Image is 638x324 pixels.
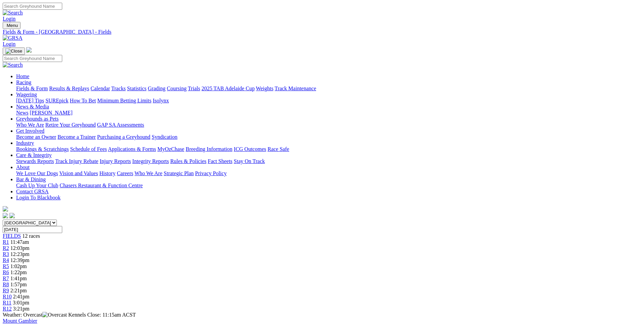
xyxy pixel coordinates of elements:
img: logo-grsa-white.png [26,47,32,53]
img: Search [3,10,23,16]
a: Racing [16,79,31,85]
img: Close [5,48,22,54]
a: R3 [3,251,9,257]
span: R1 [3,239,9,245]
a: Strategic Plan [164,170,194,176]
input: Search [3,55,62,62]
a: [DATE] Tips [16,98,44,103]
a: Integrity Reports [132,158,169,164]
a: Bookings & Scratchings [16,146,69,152]
a: R7 [3,276,9,281]
span: 11:47am [10,239,29,245]
a: Login To Blackbook [16,195,61,200]
div: Wagering [16,98,635,104]
a: Race Safe [267,146,289,152]
a: Isolynx [153,98,169,103]
input: Search [3,3,62,10]
a: Syndication [152,134,177,140]
div: Get Involved [16,134,635,140]
span: 12:23pm [10,251,30,257]
a: Mount Gambier [3,318,37,324]
a: GAP SA Assessments [97,122,144,128]
a: News [16,110,28,116]
a: About [16,164,30,170]
a: Breeding Information [186,146,232,152]
a: MyOzChase [157,146,184,152]
a: Calendar [90,86,110,91]
a: History [99,170,115,176]
div: Racing [16,86,635,92]
a: Injury Reports [100,158,131,164]
a: Track Maintenance [275,86,316,91]
a: Fields & Form [16,86,48,91]
span: 2:21pm [10,288,27,293]
a: Applications & Forms [108,146,156,152]
a: Cash Up Your Club [16,183,58,188]
a: Become an Owner [16,134,56,140]
button: Toggle navigation [3,47,25,55]
a: R6 [3,269,9,275]
div: News & Media [16,110,635,116]
a: [PERSON_NAME] [30,110,72,116]
a: R5 [3,263,9,269]
span: 2:41pm [13,294,30,299]
a: Greyhounds as Pets [16,116,59,122]
a: News & Media [16,104,49,109]
a: Get Involved [16,128,44,134]
a: Retire Your Greyhound [45,122,96,128]
a: Industry [16,140,34,146]
a: Stewards Reports [16,158,54,164]
input: Select date [3,226,62,233]
a: Results & Replays [49,86,89,91]
a: R2 [3,245,9,251]
a: R9 [3,288,9,293]
a: Minimum Betting Limits [97,98,151,103]
img: logo-grsa-white.png [3,206,8,212]
span: 12 races [22,233,40,239]
div: About [16,170,635,176]
img: facebook.svg [3,213,8,218]
img: Search [3,62,23,68]
a: Privacy Policy [195,170,227,176]
span: 12:39pm [10,257,30,263]
span: 1:41pm [10,276,27,281]
a: SUREpick [45,98,68,103]
a: Wagering [16,92,37,97]
a: R8 [3,282,9,287]
span: Weather: Overcast [3,312,68,318]
span: Kennels Close: 11:15am ACST [68,312,136,318]
a: R4 [3,257,9,263]
a: Fact Sheets [208,158,232,164]
span: 1:57pm [10,282,27,287]
div: Greyhounds as Pets [16,122,635,128]
span: 1:22pm [10,269,27,275]
span: R11 [3,300,11,305]
a: Careers [117,170,133,176]
span: FIELDS [3,233,21,239]
a: Who We Are [135,170,162,176]
a: Coursing [167,86,187,91]
a: We Love Our Dogs [16,170,58,176]
a: Statistics [127,86,147,91]
img: Overcast [42,312,67,318]
a: R12 [3,306,12,312]
span: 1:02pm [10,263,27,269]
div: Fields & Form - [GEOGRAPHIC_DATA] - Fields [3,29,635,35]
div: Bar & Dining [16,183,635,189]
a: Grading [148,86,165,91]
a: Who We Are [16,122,44,128]
div: Industry [16,146,635,152]
a: Track Injury Rebate [55,158,98,164]
a: 2025 TAB Adelaide Cup [201,86,255,91]
a: Purchasing a Greyhound [97,134,150,140]
a: R10 [3,294,12,299]
a: Rules & Policies [170,158,207,164]
a: Schedule of Fees [70,146,107,152]
a: Stay On Track [234,158,265,164]
a: Chasers Restaurant & Function Centre [60,183,143,188]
